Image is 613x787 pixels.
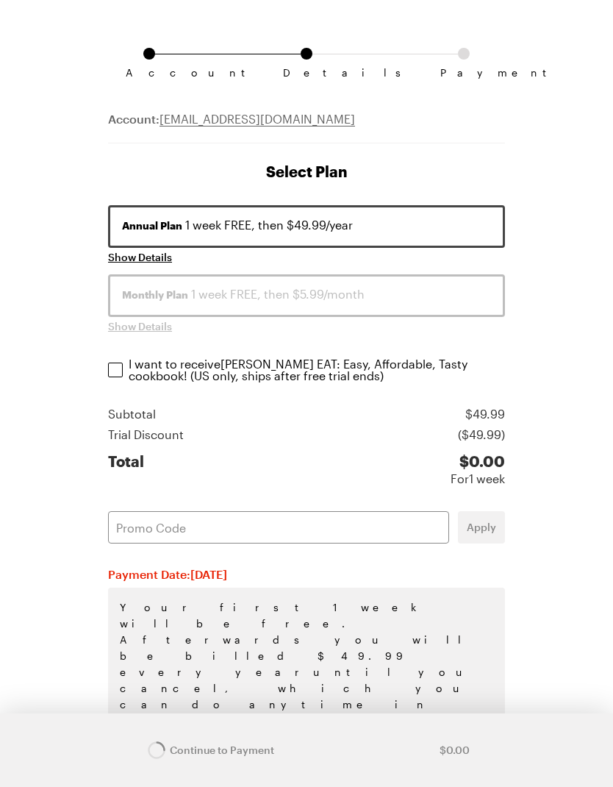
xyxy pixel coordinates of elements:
p: I want to receive [PERSON_NAME] EAT: Easy, Affordable, Tasty cookbook ! (US only, ships after fre... [129,358,506,382]
h2: Payment Date: [DATE] [108,567,505,582]
div: ($ 49.99 ) [458,426,505,444]
span: Monthly Plan [122,288,188,302]
span: Account [126,67,173,79]
p: Your first 1 week will be free. Afterwards you will be billed $49.99 every year until you cancel,... [108,588,505,773]
div: Total [108,452,144,488]
input: Promo Code [108,511,449,544]
button: Show Details [108,250,172,265]
button: Show Details [108,319,172,334]
button: Annual Plan 1 week FREE, then $49.99/year [108,205,505,248]
section: Price summary [108,405,505,488]
div: For 1 week [451,470,505,488]
span: Account: [108,112,159,126]
button: Monthly Plan 1 week FREE, then $5.99/month [108,274,505,317]
div: Subtotal [108,405,156,423]
div: Trial Discount [108,426,184,444]
ol: Subscription checkout form navigation [108,48,505,67]
input: I want to receive[PERSON_NAME] EAT: Easy, Affordable, Tasty cookbook! (US only, ships after free ... [108,363,123,377]
div: $ 49.99 [465,405,505,423]
div: 1 week FREE, then $5.99/month [122,285,491,303]
div: 1 week FREE, then $49.99/year [122,216,491,234]
div: $ 0.00 [451,452,505,470]
span: Details [283,67,330,79]
span: Payment [440,67,487,79]
span: Annual Plan [122,218,182,233]
h1: Select Plan [108,161,505,182]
